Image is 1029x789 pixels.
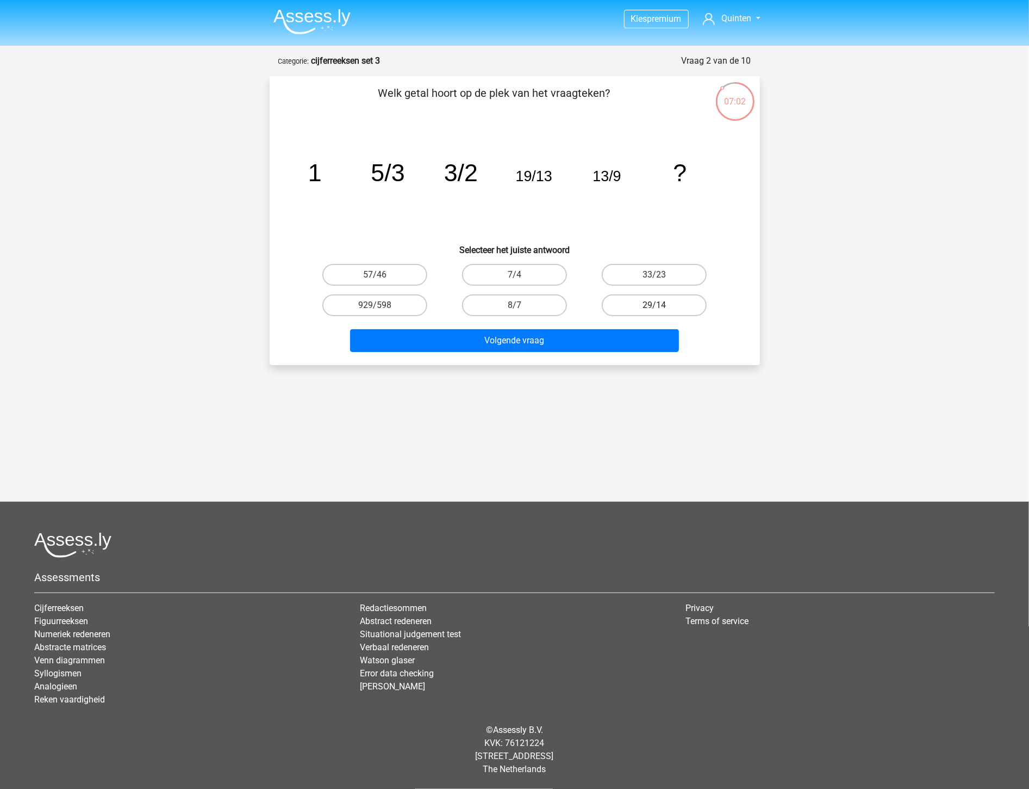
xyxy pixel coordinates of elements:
[34,655,105,665] a: Venn diagrammen
[699,12,764,25] a: Quinten
[371,159,404,186] tspan: 5/3
[287,85,702,118] p: Welk getal hoort op de plek van het vraagteken?
[462,294,567,316] label: 8/7
[721,13,751,23] span: Quinten
[322,294,427,316] label: 929/598
[360,616,432,626] a: Abstract redeneren
[34,616,88,626] a: Figuurreeksen
[308,159,321,186] tspan: 1
[515,168,552,184] tspan: 19/13
[593,168,621,184] tspan: 13/9
[34,694,105,705] a: Reken vaardigheid
[602,294,707,316] label: 29/14
[26,715,1003,785] div: © KVK: 76121224 [STREET_ADDRESS] The Netherlands
[311,56,381,66] strong: cijferreeksen set 3
[673,159,687,186] tspan: ?
[360,629,461,639] a: Situational judgement test
[34,603,84,613] a: Cijferreeksen
[322,264,427,286] label: 57/46
[287,236,743,255] h6: Selecteer het juiste antwoord
[685,616,749,626] a: Terms of service
[715,81,756,108] div: 07:02
[360,668,434,679] a: Error data checking
[360,655,415,665] a: Watson glaser
[462,264,567,286] label: 7/4
[34,668,82,679] a: Syllogismen
[602,264,707,286] label: 33/23
[34,642,106,652] a: Abstracte matrices
[360,642,429,652] a: Verbaal redeneren
[34,571,995,584] h5: Assessments
[350,329,679,352] button: Volgende vraag
[34,532,111,558] img: Assessly logo
[647,14,682,24] span: premium
[278,57,309,65] small: Categorie:
[631,14,647,24] span: Kies
[444,159,477,186] tspan: 3/2
[682,54,751,67] div: Vraag 2 van de 10
[273,9,351,34] img: Assessly
[493,725,543,735] a: Assessly B.V.
[360,681,425,692] a: [PERSON_NAME]
[34,681,77,692] a: Analogieen
[34,629,110,639] a: Numeriek redeneren
[625,11,688,26] a: Kiespremium
[685,603,714,613] a: Privacy
[360,603,427,613] a: Redactiesommen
